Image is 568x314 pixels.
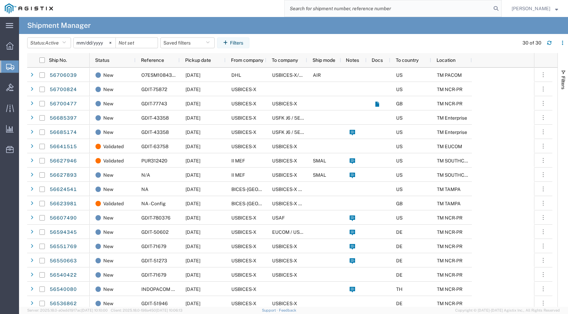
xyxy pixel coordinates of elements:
[185,272,200,278] span: 08/19/2025
[437,215,462,221] span: TM NCR-PR
[45,40,59,46] span: Active
[396,244,403,249] span: DE
[185,201,200,206] span: 08/27/2025
[185,72,200,78] span: 09/04/2025
[437,172,472,178] span: TM SOUTHCOM
[103,282,113,296] span: New
[141,215,171,221] span: GDIT-780376
[396,57,419,63] span: To country
[437,115,467,121] span: TM Enterprise
[27,37,71,48] button: Status:Active
[185,87,200,92] span: 09/03/2025
[49,127,77,138] a: 56685174
[396,272,403,278] span: DE
[437,201,461,206] span: TM TAMPA
[313,172,326,178] span: SMAL
[512,5,550,12] span: Nicholas Blandy
[185,187,200,192] span: 08/27/2025
[396,229,403,235] span: DE
[103,111,113,125] span: New
[437,101,462,106] span: TM NCR-PR
[141,72,179,78] span: O7ESM1084305,
[272,187,318,192] span: USBICES-X Logistics
[49,198,77,209] a: 56623981
[231,229,256,235] span: USBICES-X
[5,3,53,14] img: logo
[396,187,403,192] span: US
[372,57,383,63] span: Docs
[396,129,403,135] span: US
[455,308,560,313] span: Copyright © [DATE]-[DATE] Agistix Inc., All Rights Reserved
[396,115,403,121] span: US
[396,87,403,92] span: US
[272,158,297,163] span: USBICES-X
[49,184,77,195] a: 56624541
[49,241,77,252] a: 56551769
[272,129,328,135] span: USFK J6 / 5EK325 KOAM
[141,244,166,249] span: GDIT-71679
[185,244,200,249] span: 08/20/2025
[141,286,183,292] span: INDOPACOM TEST
[272,215,285,221] span: USAF
[103,82,113,97] span: New
[231,215,256,221] span: USBICES-X
[272,272,297,278] span: USBICES-X
[103,196,124,211] span: Validated
[272,301,297,306] span: USBICES-X
[217,37,249,48] button: Filters
[437,301,462,306] span: TM NCR-PR
[49,99,77,109] a: 56700477
[49,298,77,309] a: 56536862
[49,284,77,295] a: 56540080
[272,115,328,121] span: USFK J6 / 5EK325 KOAM
[272,244,297,249] span: USBICES-X
[272,229,316,235] span: EUCOM / USAREUR
[49,113,77,124] a: 56685397
[231,187,296,192] span: BICES-TAMPA
[231,258,256,263] span: USBICES-X
[49,227,77,238] a: 56594345
[103,211,113,225] span: New
[396,172,403,178] span: US
[103,296,113,311] span: New
[49,156,77,167] a: 56627946
[437,187,461,192] span: TM TAMPA
[141,258,167,263] span: GDIT-51273
[141,301,168,306] span: GDIT-51946
[185,286,200,292] span: 08/22/2025
[49,84,77,95] a: 56700824
[185,129,200,135] span: 09/02/2025
[141,272,166,278] span: GDIT-71679
[95,57,109,63] span: Status
[272,201,318,206] span: USBICES-X Logistics
[231,301,256,306] span: USBICES-X
[437,258,462,263] span: TM NCR-PR
[103,125,113,139] span: New
[156,308,182,312] span: [DATE] 10:06:13
[231,57,263,63] span: From company
[437,158,472,163] span: TM SOUTHCOM
[437,57,456,63] span: Location
[396,72,403,78] span: US
[231,115,256,121] span: USBICES-X
[103,97,113,111] span: New
[141,144,168,149] span: GDIT-63758
[262,308,279,312] a: Support
[116,38,158,48] input: Not set
[103,239,113,254] span: New
[103,225,113,239] span: New
[185,144,200,149] span: 08/29/2025
[313,57,335,63] span: Ship mode
[141,158,167,163] span: PUR312420
[103,154,124,168] span: Validated
[272,258,297,263] span: USBICES-X
[272,57,298,63] span: To company
[49,256,77,266] a: 56550663
[185,158,200,163] span: 08/27/2025
[185,215,200,221] span: 08/26/2025
[111,308,182,312] span: Client: 2025.18.0-198a450
[103,168,113,182] span: New
[185,258,200,263] span: 08/20/2025
[231,87,256,92] span: USBICES-X
[141,172,150,178] span: N/A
